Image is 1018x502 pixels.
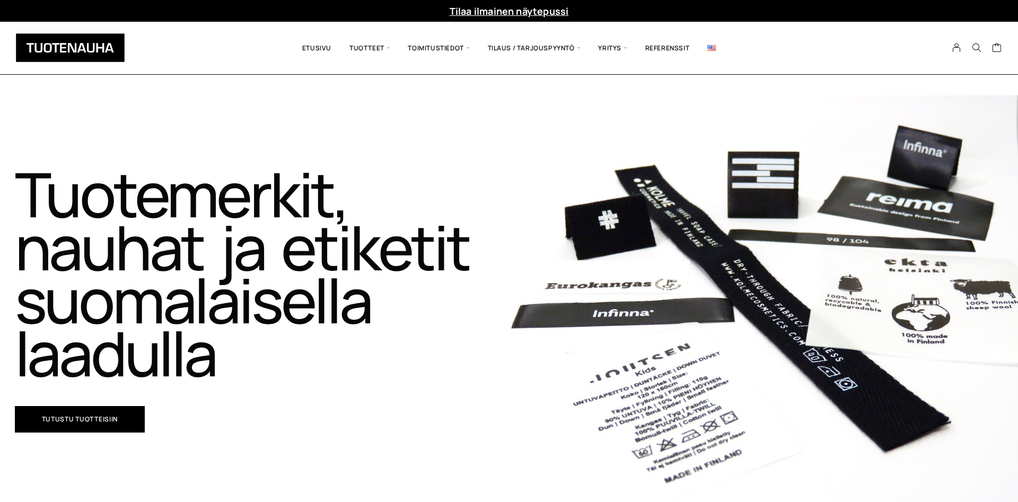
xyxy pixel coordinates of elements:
[967,43,987,52] button: Search
[589,30,636,66] span: Yritys
[992,42,1002,55] a: Cart
[42,416,118,422] span: Tutustu tuotteisiin
[450,5,569,17] a: Tilaa ilmainen näytepussi
[636,30,699,66] a: Referenssit
[946,43,967,52] a: My Account
[293,30,340,66] a: Etusivu
[16,33,125,62] img: Tuotenauha Oy
[479,30,590,66] span: Tilaus / Tarjouspyyntö
[15,168,505,380] h1: Tuotemerkit, nauhat ja etiketit suomalaisella laadulla​
[707,45,716,51] img: English
[399,30,478,66] span: Toimitustiedot
[15,406,145,433] a: Tutustu tuotteisiin
[340,30,399,66] span: Tuotteet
